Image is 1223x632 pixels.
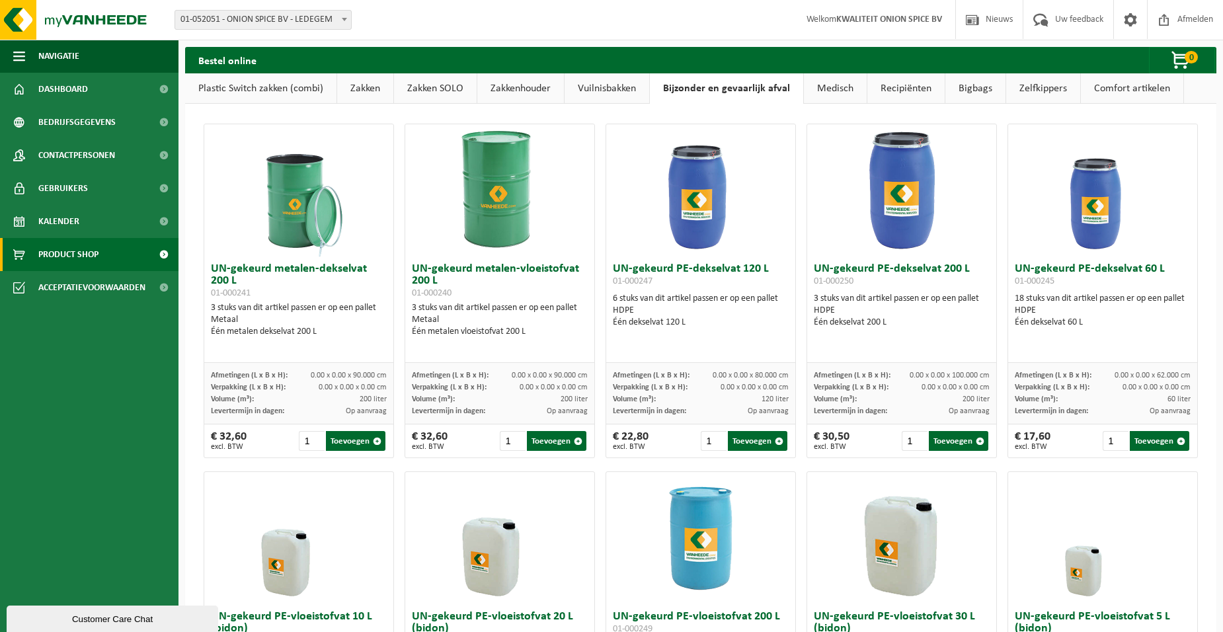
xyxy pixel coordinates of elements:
[1149,47,1215,73] button: 0
[1167,395,1191,403] span: 60 liter
[949,407,990,415] span: Op aanvraag
[728,431,787,451] button: Toevoegen
[929,431,988,451] button: Toevoegen
[814,431,849,451] div: € 30,50
[527,431,586,451] button: Toevoegen
[1015,443,1050,451] span: excl. BTW
[211,372,288,379] span: Afmetingen (L x B x H):
[910,372,990,379] span: 0.00 x 0.00 x 100.000 cm
[38,271,145,304] span: Acceptatievoorwaarden
[211,431,247,451] div: € 32,60
[434,472,566,604] img: 01-000611
[1185,51,1198,63] span: 0
[412,395,455,403] span: Volume (m³):
[701,431,727,451] input: 1
[337,73,393,104] a: Zakken
[613,431,649,451] div: € 22,80
[613,372,690,379] span: Afmetingen (L x B x H):
[500,431,526,451] input: 1
[814,293,990,329] div: 3 stuks van dit artikel passen er op een pallet
[635,472,767,604] img: 01-000249
[963,395,990,403] span: 200 liter
[211,314,387,326] div: Metaal
[1015,431,1050,451] div: € 17,60
[477,73,564,104] a: Zakkenhouder
[512,372,588,379] span: 0.00 x 0.00 x 90.000 cm
[1115,372,1191,379] span: 0.00 x 0.00 x 62.000 cm
[299,431,325,451] input: 1
[412,407,485,415] span: Levertermijn in dagen:
[233,124,365,257] img: 01-000241
[185,47,270,73] h2: Bestel online
[412,288,452,298] span: 01-000240
[561,395,588,403] span: 200 liter
[211,407,284,415] span: Levertermijn in dagen:
[1015,407,1088,415] span: Levertermijn in dagen:
[613,305,789,317] div: HDPE
[945,73,1006,104] a: Bigbags
[185,73,336,104] a: Plastic Switch zakken (combi)
[38,106,116,139] span: Bedrijfsgegevens
[38,238,99,271] span: Product Shop
[326,431,385,451] button: Toevoegen
[211,326,387,338] div: Één metalen dekselvat 200 L
[211,302,387,338] div: 3 stuks van dit artikel passen er op een pallet
[211,443,247,451] span: excl. BTW
[412,431,448,451] div: € 32,60
[1123,383,1191,391] span: 0.00 x 0.00 x 0.00 cm
[814,317,990,329] div: Één dekselvat 200 L
[650,73,803,104] a: Bijzonder en gevaarlijk afval
[565,73,649,104] a: Vuilnisbakken
[1150,407,1191,415] span: Op aanvraag
[1015,263,1191,290] h3: UN-gekeurd PE-dekselvat 60 L
[814,372,890,379] span: Afmetingen (L x B x H):
[360,395,387,403] span: 200 liter
[713,372,789,379] span: 0.00 x 0.00 x 80.000 cm
[211,263,387,299] h3: UN-gekeurd metalen-dekselvat 200 L
[1015,317,1191,329] div: Één dekselvat 60 L
[38,139,115,172] span: Contactpersonen
[38,172,88,205] span: Gebruikers
[836,15,942,24] strong: KWALITEIT ONION SPICE BV
[635,124,767,257] img: 01-000247
[412,443,448,451] span: excl. BTW
[394,73,477,104] a: Zakken SOLO
[1015,383,1089,391] span: Verpakking (L x B x H):
[613,407,686,415] span: Levertermijn in dagen:
[814,395,857,403] span: Volume (m³):
[211,288,251,298] span: 01-000241
[38,40,79,73] span: Navigatie
[867,73,945,104] a: Recipiënten
[412,314,588,326] div: Metaal
[520,383,588,391] span: 0.00 x 0.00 x 0.00 cm
[922,383,990,391] span: 0.00 x 0.00 x 0.00 cm
[613,293,789,329] div: 6 stuks van dit artikel passen er op een pallet
[1130,431,1189,451] button: Toevoegen
[902,431,927,451] input: 1
[311,372,387,379] span: 0.00 x 0.00 x 90.000 cm
[233,472,365,604] img: 01-999903
[836,472,968,604] img: 01-000592
[1015,293,1191,329] div: 18 stuks van dit artikel passen er op een pallet
[1037,472,1169,604] img: 01-999902
[721,383,789,391] span: 0.00 x 0.00 x 0.00 cm
[804,73,867,104] a: Medisch
[211,395,254,403] span: Volume (m³):
[412,326,588,338] div: Één metalen vloeistofvat 200 L
[613,443,649,451] span: excl. BTW
[814,383,888,391] span: Verpakking (L x B x H):
[613,395,656,403] span: Volume (m³):
[7,603,221,632] iframe: chat widget
[211,383,286,391] span: Verpakking (L x B x H):
[412,263,588,299] h3: UN-gekeurd metalen-vloeistofvat 200 L
[175,11,351,29] span: 01-052051 - ONION SPICE BV - LEDEGEM
[762,395,789,403] span: 120 liter
[434,124,566,257] img: 01-000240
[319,383,387,391] span: 0.00 x 0.00 x 0.00 cm
[613,263,789,290] h3: UN-gekeurd PE-dekselvat 120 L
[1015,305,1191,317] div: HDPE
[346,407,387,415] span: Op aanvraag
[547,407,588,415] span: Op aanvraag
[1103,431,1128,451] input: 1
